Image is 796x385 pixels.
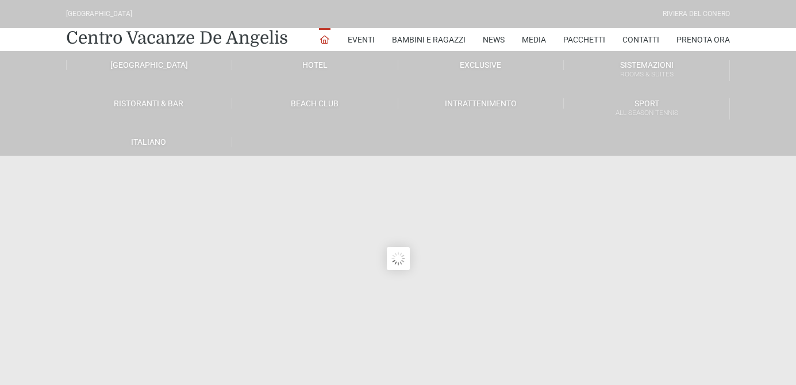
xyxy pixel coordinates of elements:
[398,60,564,70] a: Exclusive
[66,60,232,70] a: [GEOGRAPHIC_DATA]
[564,69,729,80] small: Rooms & Suites
[564,60,730,81] a: SistemazioniRooms & Suites
[66,98,232,109] a: Ristoranti & Bar
[232,98,398,109] a: Beach Club
[66,26,288,49] a: Centro Vacanze De Angelis
[348,28,375,51] a: Eventi
[131,137,166,147] span: Italiano
[392,28,466,51] a: Bambini e Ragazzi
[564,107,729,118] small: All Season Tennis
[622,28,659,51] a: Contatti
[66,137,232,147] a: Italiano
[563,28,605,51] a: Pacchetti
[564,98,730,120] a: SportAll Season Tennis
[676,28,730,51] a: Prenota Ora
[522,28,546,51] a: Media
[232,60,398,70] a: Hotel
[663,9,730,20] div: Riviera Del Conero
[398,98,564,109] a: Intrattenimento
[66,9,132,20] div: [GEOGRAPHIC_DATA]
[483,28,505,51] a: News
